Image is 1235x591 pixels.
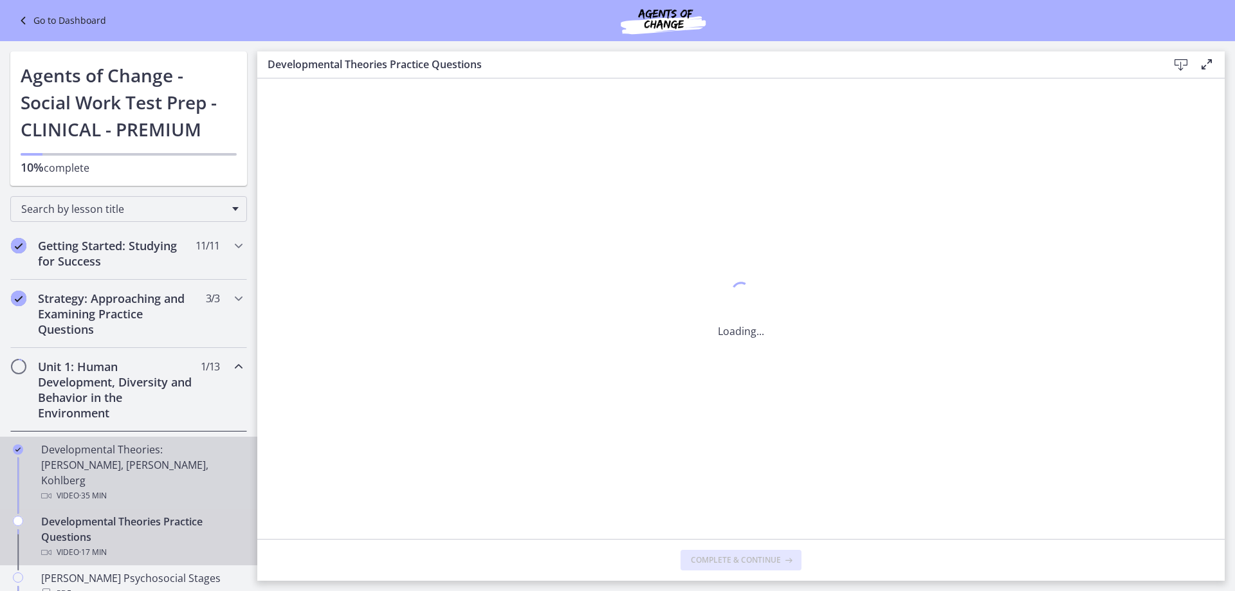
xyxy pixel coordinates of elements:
[41,514,242,560] div: Developmental Theories Practice Questions
[718,278,764,308] div: 1
[691,555,781,565] span: Complete & continue
[206,291,219,306] span: 3 / 3
[21,159,237,176] p: complete
[15,13,106,28] a: Go to Dashboard
[21,159,44,175] span: 10%
[13,444,23,455] i: Completed
[21,62,237,143] h1: Agents of Change - Social Work Test Prep - CLINICAL - PREMIUM
[21,202,226,216] span: Search by lesson title
[586,5,740,36] img: Agents of Change
[79,488,107,504] span: · 35 min
[38,359,195,421] h2: Unit 1: Human Development, Diversity and Behavior in the Environment
[196,238,219,253] span: 11 / 11
[11,238,26,253] i: Completed
[10,196,247,222] div: Search by lesson title
[201,359,219,374] span: 1 / 13
[268,57,1148,72] h3: Developmental Theories Practice Questions
[79,545,107,560] span: · 17 min
[38,238,195,269] h2: Getting Started: Studying for Success
[41,442,242,504] div: Developmental Theories: [PERSON_NAME], [PERSON_NAME], Kohlberg
[41,545,242,560] div: Video
[38,291,195,337] h2: Strategy: Approaching and Examining Practice Questions
[11,291,26,306] i: Completed
[681,550,801,570] button: Complete & continue
[41,488,242,504] div: Video
[718,323,764,339] p: Loading...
